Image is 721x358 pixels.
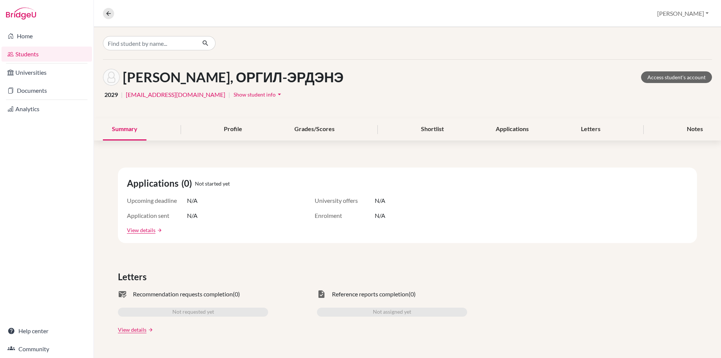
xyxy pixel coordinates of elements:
[678,118,712,140] div: Notes
[2,323,92,338] a: Help center
[654,6,712,21] button: [PERSON_NAME]
[233,89,284,100] button: Show student infoarrow_drop_down
[104,90,118,99] span: 2029
[187,211,198,220] span: N/A
[172,308,214,317] span: Not requested yet
[641,71,712,83] a: Access student's account
[375,196,385,205] span: N/A
[2,47,92,62] a: Students
[572,118,609,140] div: Letters
[133,290,233,299] span: Recommendation requests completion
[233,290,240,299] span: (0)
[373,308,411,317] span: Not assigned yet
[215,118,251,140] div: Profile
[103,118,146,140] div: Summary
[6,8,36,20] img: Bridge-U
[2,101,92,116] a: Analytics
[2,341,92,356] a: Community
[234,91,276,98] span: Show student info
[127,196,187,205] span: Upcoming deadline
[126,90,225,99] a: [EMAIL_ADDRESS][DOMAIN_NAME]
[315,196,375,205] span: University offers
[127,211,187,220] span: Application sent
[2,83,92,98] a: Documents
[103,36,196,50] input: Find student by name...
[195,180,230,187] span: Not started yet
[155,228,162,233] a: arrow_forward
[285,118,344,140] div: Grades/Scores
[276,91,283,98] i: arrow_drop_down
[146,327,153,332] a: arrow_forward
[127,226,155,234] a: View details
[118,270,149,284] span: Letters
[118,290,127,299] span: mark_email_read
[123,69,344,85] h1: [PERSON_NAME], ОРГИЛ-ЭРДЭНЭ
[412,118,453,140] div: Shortlist
[487,118,538,140] div: Applications
[181,177,195,190] span: (0)
[121,90,123,99] span: |
[2,29,92,44] a: Home
[315,211,375,220] span: Enrolment
[2,65,92,80] a: Universities
[375,211,385,220] span: N/A
[187,196,198,205] span: N/A
[118,326,146,334] a: View details
[409,290,416,299] span: (0)
[127,177,181,190] span: Applications
[103,69,120,86] img: ОРГИЛ-ЭРДЭНЭ Болд's avatar
[228,90,230,99] span: |
[332,290,409,299] span: Reference reports completion
[317,290,326,299] span: task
